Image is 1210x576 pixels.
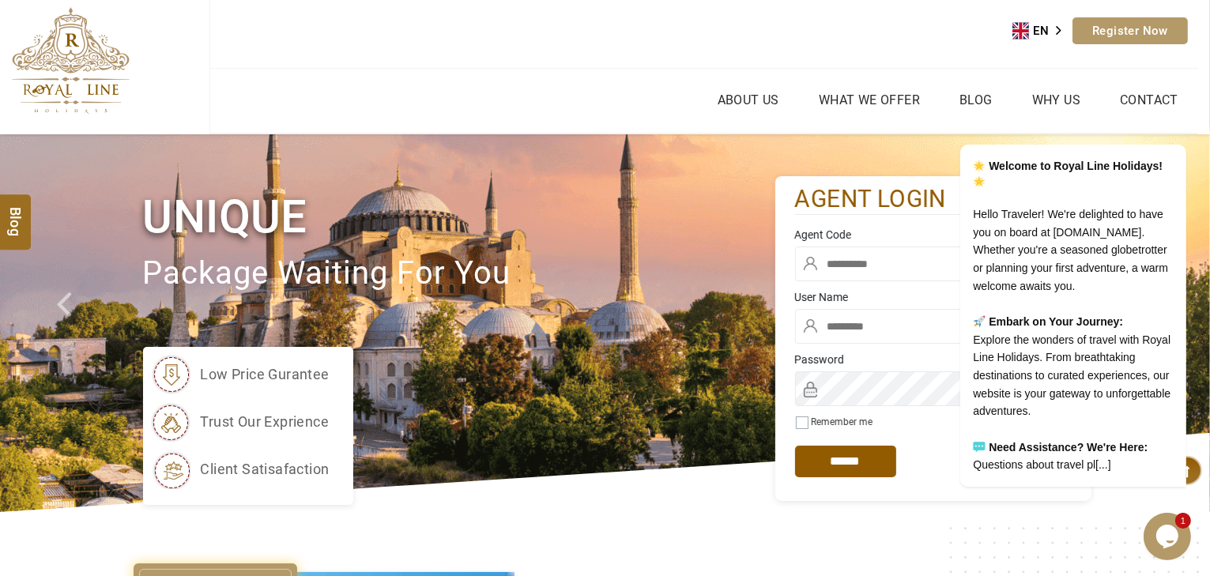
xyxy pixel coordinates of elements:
[795,184,1072,215] h2: agent login
[1144,513,1194,560] iframe: chat widget
[143,187,775,247] h1: Unique
[6,207,26,220] span: Blog
[36,134,97,512] a: Check next prev
[151,402,330,442] li: trust our exprience
[795,289,1072,305] label: User Name
[151,355,330,394] li: low price gurantee
[795,227,1072,243] label: Agent Code
[812,416,873,427] label: Remember me
[714,88,783,111] a: About Us
[151,450,330,489] li: client satisafaction
[795,352,1072,367] label: Password
[12,7,130,114] img: The Royal Line Holidays
[143,247,775,300] p: package waiting for you
[815,88,924,111] a: What we Offer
